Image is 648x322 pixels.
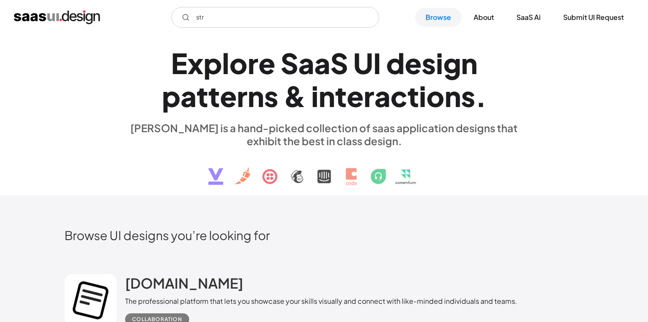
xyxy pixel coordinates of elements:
a: About [463,8,504,27]
div: e [405,46,422,80]
div: a [298,46,314,80]
div: n [248,79,264,113]
input: Search UI designs you're looking for... [171,7,379,28]
div: S [330,46,348,80]
h2: Browse UI designs you’re looking for [64,228,584,243]
div: e [258,46,275,80]
div: e [347,79,364,113]
div: p [162,79,181,113]
a: home [14,10,100,24]
div: o [229,46,248,80]
div: o [426,79,445,113]
div: t [208,79,220,113]
div: s [264,79,278,113]
div: n [319,79,335,113]
div: g [443,46,461,80]
div: The professional platform that lets you showcase your skills visually and connect with like-minde... [125,296,517,306]
div: S [280,46,298,80]
div: i [311,79,319,113]
div: t [197,79,208,113]
div: x [187,46,203,80]
div: [PERSON_NAME] is a hand-picked collection of saas application designs that exhibit the best in cl... [125,121,523,147]
div: l [222,46,229,80]
div: E [171,46,187,80]
h2: [DOMAIN_NAME] [125,274,243,292]
div: n [461,46,477,80]
div: t [335,79,347,113]
div: r [237,79,248,113]
div: s [422,46,436,80]
a: Browse [415,8,461,27]
div: s [461,79,475,113]
div: d [386,46,405,80]
a: SaaS Ai [506,8,551,27]
div: r [364,79,374,113]
div: a [181,79,197,113]
div: a [374,79,390,113]
a: Submit UI Request [553,8,634,27]
div: t [407,79,419,113]
h1: Explore SaaS UI design patterns & interactions. [125,46,523,113]
div: I [373,46,381,80]
div: e [220,79,237,113]
form: Email Form [171,7,379,28]
div: i [436,46,443,80]
a: [DOMAIN_NAME] [125,274,243,296]
div: i [419,79,426,113]
div: p [203,46,222,80]
div: n [445,79,461,113]
div: c [390,79,407,113]
div: & [284,79,306,113]
div: a [314,46,330,80]
div: U [353,46,373,80]
div: . [475,79,487,113]
div: r [248,46,258,80]
img: text, icon, saas logo [193,147,455,192]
